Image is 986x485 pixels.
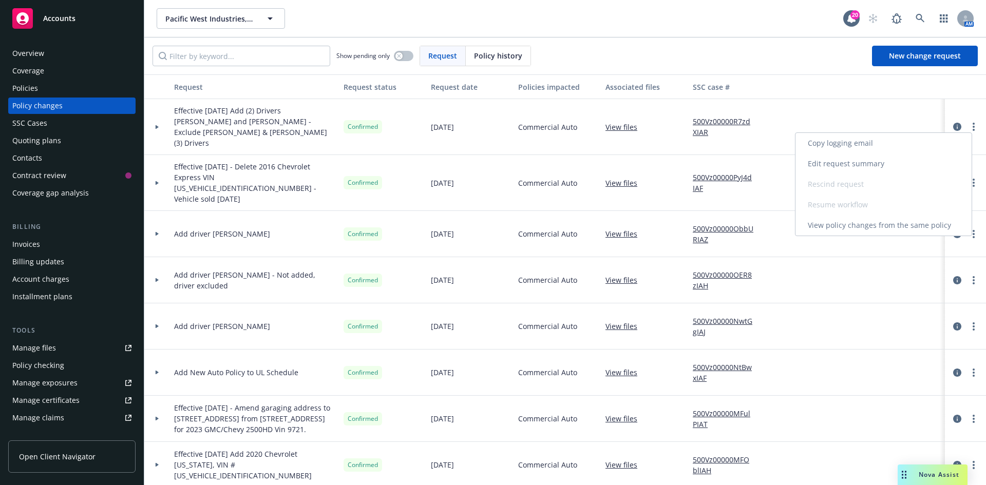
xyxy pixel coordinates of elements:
span: Accounts [43,14,75,23]
a: Edit request summary [795,153,972,174]
a: 500Vz00000MFOblIAH [693,454,762,476]
button: Request status [339,74,427,99]
div: SSC Cases [12,115,47,131]
div: Installment plans [12,288,72,305]
span: Commercial Auto [518,459,577,470]
div: Tools [8,325,136,336]
span: [DATE] [431,413,454,424]
a: 500Vz00000MFulPIAT [693,408,762,430]
a: View policy changes from the same policy [795,215,972,236]
div: Toggle Row Expanded [144,155,170,211]
a: Invoices [8,236,136,253]
div: Contacts [12,150,42,166]
div: Coverage gap analysis [12,185,89,201]
span: Effective [DATE] - Delete 2016 Chevrolet Express VIN [US_VEHICLE_IDENTIFICATION_NUMBER] - Vehicle... [174,161,335,204]
div: Coverage [12,63,44,79]
a: Search [910,8,931,29]
a: more [968,121,980,133]
a: Contract review [8,167,136,184]
a: Accounts [8,4,136,33]
div: SSC case # [693,82,762,92]
div: Quoting plans [12,132,61,149]
span: Confirmed [348,276,378,285]
span: [DATE] [431,321,454,332]
span: Show pending only [336,51,390,60]
span: Confirmed [348,368,378,377]
div: Manage files [12,340,56,356]
span: Manage exposures [8,375,136,391]
span: Pacific West Industries, Inc. [165,13,254,24]
a: View files [605,228,646,239]
span: Effective [DATE] - Amend garaging address to [STREET_ADDRESS] from [STREET_ADDRESS] for 2023 GMC/... [174,402,335,435]
a: Installment plans [8,288,136,305]
a: more [968,320,980,333]
span: New change request [889,51,961,61]
a: 500Vz00000OER8zIAH [693,269,762,291]
a: Billing updates [8,254,136,270]
span: Commercial Auto [518,122,577,132]
a: circleInformation [951,274,963,286]
a: Policy checking [8,357,136,374]
a: Manage claims [8,410,136,426]
span: Request [428,50,457,61]
span: Confirmed [348,122,378,131]
a: more [968,459,980,471]
span: Commercial Auto [518,228,577,239]
a: Start snowing [863,8,883,29]
span: [DATE] [431,275,454,285]
span: Confirmed [348,178,378,187]
div: Invoices [12,236,40,253]
span: Commercial Auto [518,367,577,378]
span: Nova Assist [919,470,959,479]
div: Request [174,82,335,92]
div: Request date [431,82,510,92]
a: 500Vz00000PyJ4dIAF [693,172,762,193]
div: Policy changes [12,98,63,114]
a: 500Vz00000NwtGgIAJ [693,316,762,337]
div: Toggle Row Expanded [144,396,170,442]
div: Manage exposures [12,375,78,391]
a: circleInformation [951,366,963,379]
button: SSC case # [689,74,766,99]
div: Toggle Row Expanded [144,350,170,396]
button: Associated files [601,74,689,99]
a: New change request [872,46,978,66]
a: Manage files [8,340,136,356]
a: 500Vz00000NtBwxIAF [693,362,762,383]
span: Confirmed [348,460,378,470]
span: [DATE] [431,122,454,132]
a: more [968,274,980,286]
a: View files [605,178,646,188]
span: [DATE] [431,459,454,470]
span: Add driver [PERSON_NAME] - Not added, driver excluded [174,269,335,291]
a: 500Vz00000R7zdXIAR [693,116,762,138]
span: [DATE] [431,178,454,188]
div: Policy checking [12,357,64,374]
span: Policy history [474,50,522,61]
a: Account charges [8,271,136,287]
div: Drag to move [898,464,911,485]
a: more [968,413,980,425]
div: Policies impacted [518,82,597,92]
a: View files [605,122,646,132]
a: Report a Bug [886,8,907,29]
span: Add driver [PERSON_NAME] [174,321,270,332]
a: Overview [8,45,136,62]
a: circleInformation [951,459,963,471]
a: circleInformation [951,121,963,133]
input: Filter by keyword... [153,46,330,66]
span: Confirmed [348,322,378,331]
div: Manage claims [12,410,64,426]
button: Request [170,74,339,99]
a: Copy logging email [795,133,972,153]
a: View files [605,413,646,424]
a: Policies [8,80,136,96]
div: Account charges [12,271,69,287]
div: Manage certificates [12,392,80,409]
button: Nova Assist [898,464,968,485]
div: 20 [850,10,860,20]
div: Contract review [12,167,66,184]
a: View files [605,275,646,285]
a: SSC Cases [8,115,136,131]
a: 500Vz00000ObbURIAZ [693,223,762,245]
